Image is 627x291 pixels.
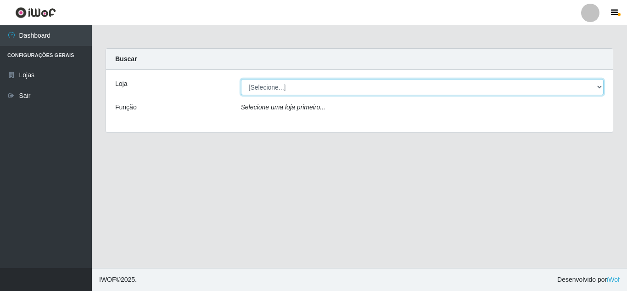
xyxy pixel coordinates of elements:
[99,276,116,283] span: IWOF
[115,103,137,112] label: Função
[115,55,137,63] strong: Buscar
[241,103,325,111] i: Selecione uma loja primeiro...
[99,275,137,285] span: © 2025 .
[607,276,620,283] a: iWof
[115,79,127,89] label: Loja
[557,275,620,285] span: Desenvolvido por
[15,7,56,18] img: CoreUI Logo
